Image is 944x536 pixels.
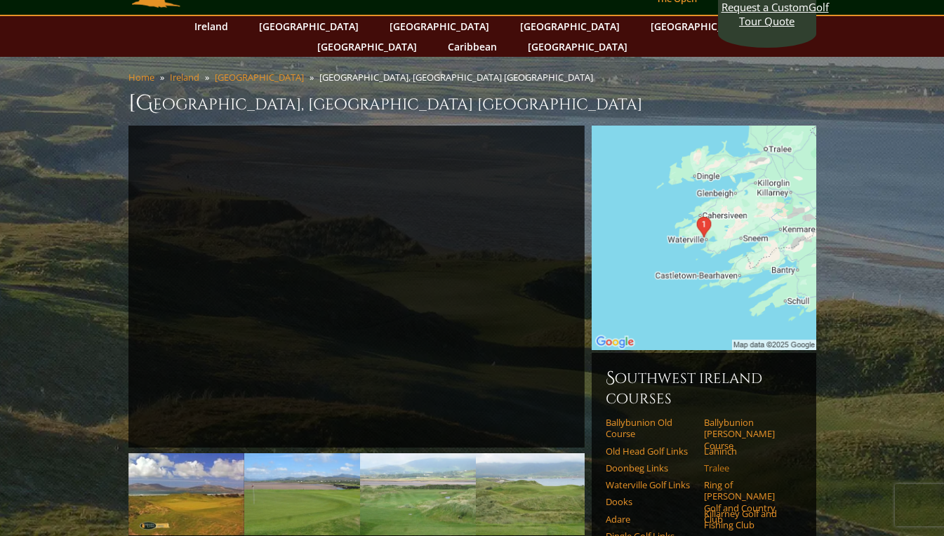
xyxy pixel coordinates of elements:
[704,417,793,451] a: Ballybunion [PERSON_NAME] Course
[592,126,816,350] img: Google Map of Waterville Golf Links, Waterville Ireland
[383,16,496,36] a: [GEOGRAPHIC_DATA]
[521,36,634,57] a: [GEOGRAPHIC_DATA]
[606,367,802,408] h6: Southwest Ireland Courses
[170,71,199,83] a: Ireland
[606,496,695,507] a: Dooks
[606,417,695,440] a: Ballybunion Old Course
[513,16,627,36] a: [GEOGRAPHIC_DATA]
[215,71,304,83] a: [GEOGRAPHIC_DATA]
[704,445,793,457] a: Lahinch
[319,71,599,83] li: [GEOGRAPHIC_DATA], [GEOGRAPHIC_DATA] [GEOGRAPHIC_DATA]
[606,479,695,490] a: Waterville Golf Links
[187,16,235,36] a: Ireland
[441,36,504,57] a: Caribbean
[644,16,757,36] a: [GEOGRAPHIC_DATA]
[128,89,816,117] h1: [GEOGRAPHIC_DATA], [GEOGRAPHIC_DATA] [GEOGRAPHIC_DATA]
[252,16,366,36] a: [GEOGRAPHIC_DATA]
[606,462,695,474] a: Doonbeg Links
[704,479,793,525] a: Ring of [PERSON_NAME] Golf and Country Club
[606,445,695,457] a: Old Head Golf Links
[704,508,793,531] a: Killarney Golf and Fishing Club
[128,71,154,83] a: Home
[606,514,695,525] a: Adare
[704,462,793,474] a: Tralee
[310,36,424,57] a: [GEOGRAPHIC_DATA]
